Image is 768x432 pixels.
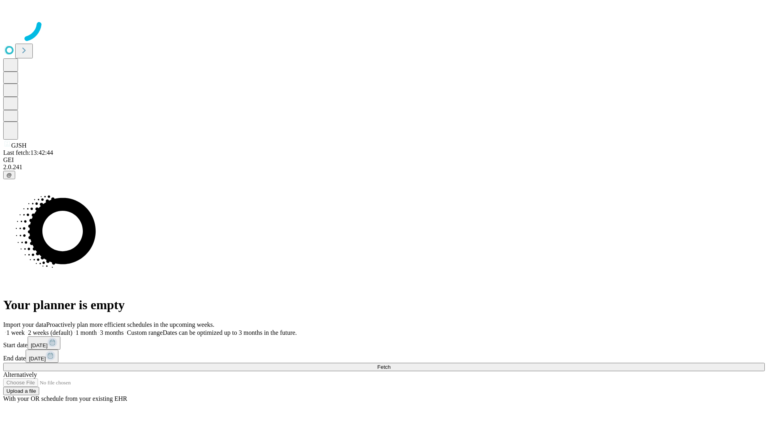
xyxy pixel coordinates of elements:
[3,336,765,350] div: Start date
[3,387,39,395] button: Upload a file
[3,171,15,179] button: @
[3,371,37,378] span: Alternatively
[29,356,46,362] span: [DATE]
[3,149,53,156] span: Last fetch: 13:42:44
[76,329,97,336] span: 1 month
[46,321,214,328] span: Proactively plan more efficient schedules in the upcoming weeks.
[6,172,12,178] span: @
[11,142,26,149] span: GJSH
[26,350,58,363] button: [DATE]
[163,329,297,336] span: Dates can be optimized up to 3 months in the future.
[3,156,765,164] div: GEI
[6,329,25,336] span: 1 week
[28,329,72,336] span: 2 weeks (default)
[3,298,765,312] h1: Your planner is empty
[100,329,124,336] span: 3 months
[3,395,127,402] span: With your OR schedule from your existing EHR
[3,164,765,171] div: 2.0.241
[3,350,765,363] div: End date
[28,336,60,350] button: [DATE]
[127,329,162,336] span: Custom range
[377,364,390,370] span: Fetch
[31,342,48,348] span: [DATE]
[3,321,46,328] span: Import your data
[3,363,765,371] button: Fetch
